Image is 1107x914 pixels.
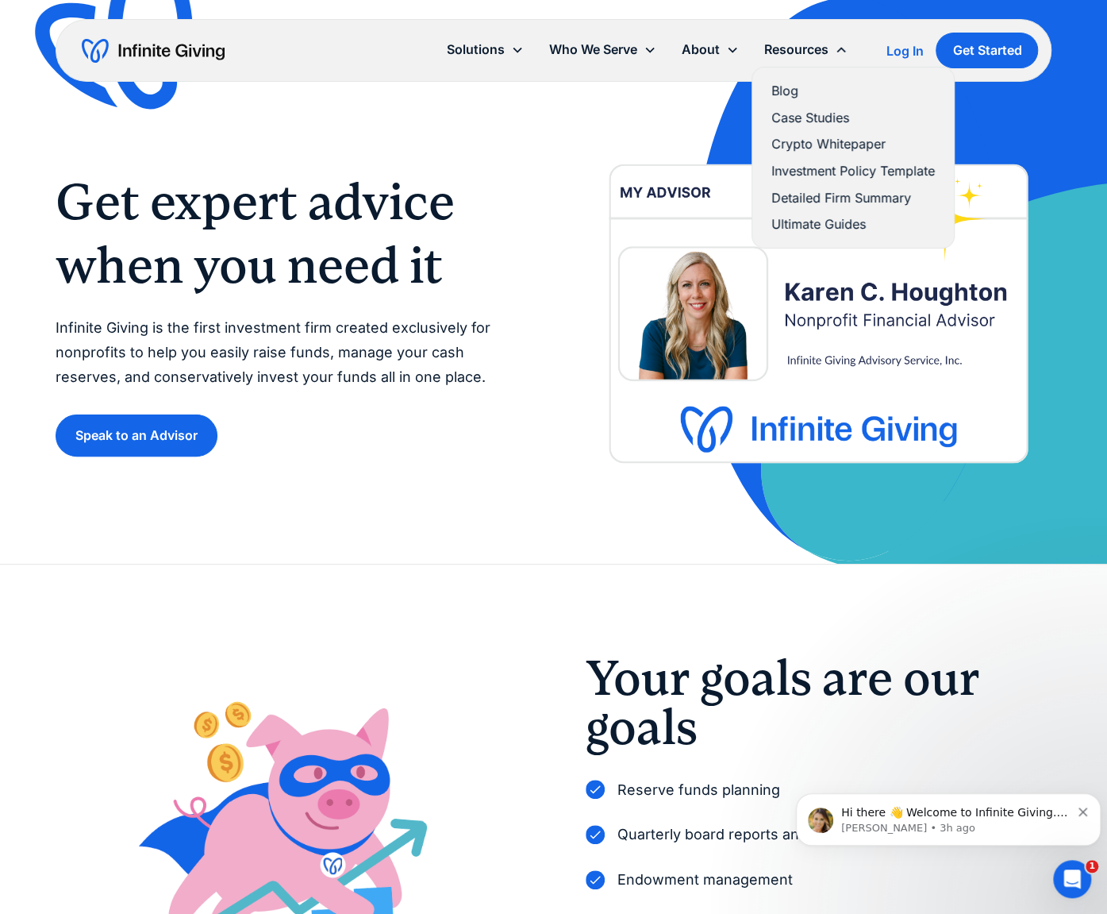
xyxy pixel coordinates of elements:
[586,654,1052,753] h2: Your goals are our goals
[56,415,217,457] a: Speak to an Advisor
[617,868,793,893] p: Endowment management
[751,33,860,67] div: Resources
[751,67,955,249] nav: Resources
[434,33,536,67] div: Solutions
[549,39,637,60] div: Who We Serve
[682,39,720,60] div: About
[669,33,751,67] div: About
[886,44,923,57] div: Log In
[764,39,828,60] div: Resources
[771,107,935,129] a: Case Studies
[56,170,522,297] h1: Get expert advice when you need it
[1086,860,1098,873] span: 1
[771,187,935,209] a: Detailed Firm Summary
[1053,860,1091,898] iframe: Intercom live chat
[771,133,935,155] a: Crypto Whitepaper
[536,33,669,67] div: Who We Serve
[447,39,505,60] div: Solutions
[771,160,935,182] a: Investment Policy Template
[886,41,923,60] a: Log In
[617,823,875,847] p: Quarterly board reports and meetings
[936,33,1038,68] a: Get Started
[617,778,780,803] p: Reserve funds planning
[82,38,225,64] a: home
[771,80,935,102] a: Blog
[771,214,935,235] a: Ultimate Guides
[790,760,1107,871] iframe: Intercom notifications message
[56,316,522,389] p: Infinite Giving is the first investment firm created exclusively for nonprofits to help you easil...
